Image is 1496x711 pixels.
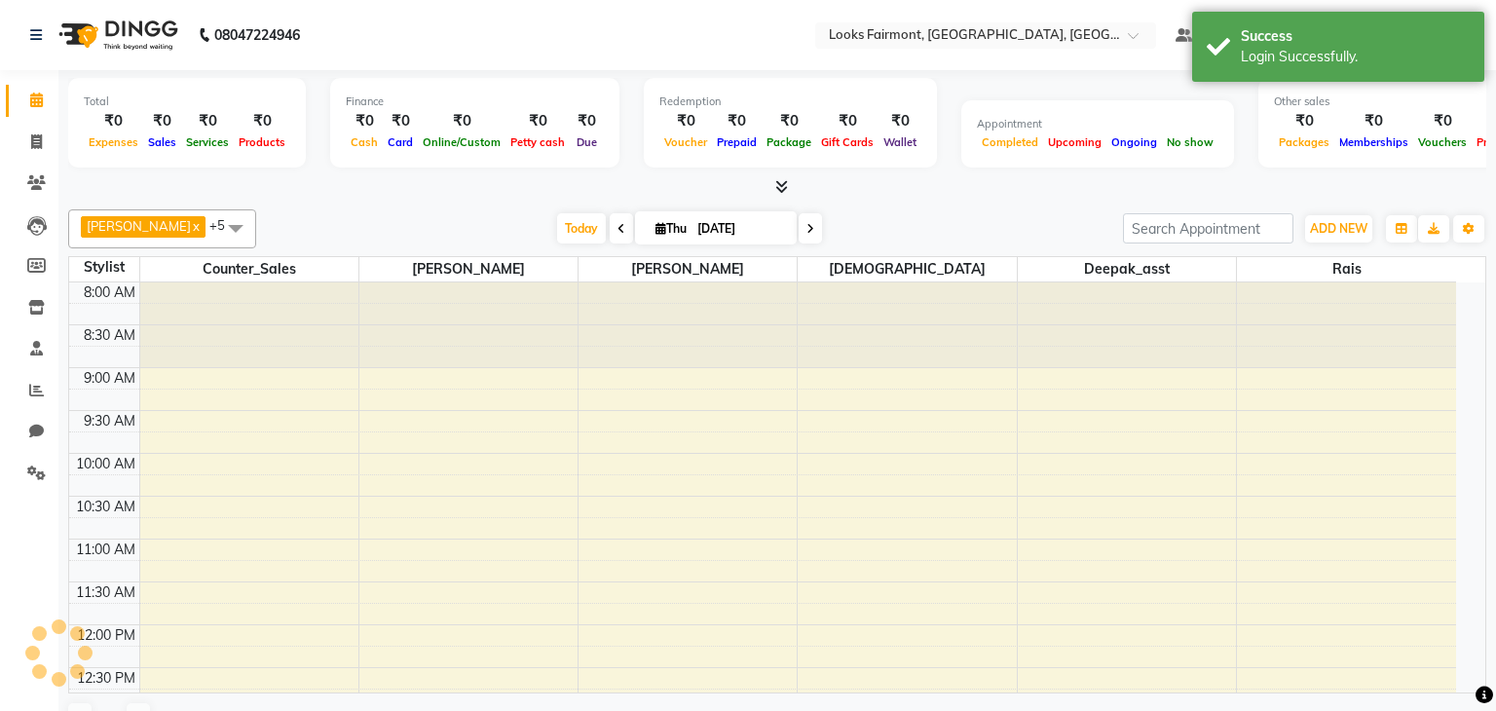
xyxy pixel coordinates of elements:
[209,217,240,233] span: +5
[346,110,383,132] div: ₹0
[143,135,181,149] span: Sales
[816,135,879,149] span: Gift Cards
[659,94,921,110] div: Redemption
[977,135,1043,149] span: Completed
[1106,135,1162,149] span: Ongoing
[1274,135,1334,149] span: Packages
[1043,135,1106,149] span: Upcoming
[73,668,139,689] div: 12:30 PM
[712,110,762,132] div: ₹0
[977,116,1218,132] div: Appointment
[80,368,139,389] div: 9:00 AM
[80,325,139,346] div: 8:30 AM
[72,540,139,560] div: 11:00 AM
[1241,26,1470,47] div: Success
[1334,110,1413,132] div: ₹0
[191,218,200,234] a: x
[84,135,143,149] span: Expenses
[879,135,921,149] span: Wallet
[418,135,505,149] span: Online/Custom
[181,135,234,149] span: Services
[762,135,816,149] span: Package
[1237,257,1456,281] span: Rais
[879,110,921,132] div: ₹0
[1162,135,1218,149] span: No show
[359,257,578,281] span: [PERSON_NAME]
[798,257,1016,281] span: [DEMOGRAPHIC_DATA]
[1274,110,1334,132] div: ₹0
[234,135,290,149] span: Products
[816,110,879,132] div: ₹0
[557,213,606,243] span: Today
[72,582,139,603] div: 11:30 AM
[143,110,181,132] div: ₹0
[50,8,183,62] img: logo
[1310,221,1367,236] span: ADD NEW
[346,135,383,149] span: Cash
[1241,47,1470,67] div: Login Successfully.
[712,135,762,149] span: Prepaid
[651,221,692,236] span: Thu
[346,94,604,110] div: Finance
[572,135,602,149] span: Due
[72,497,139,517] div: 10:30 AM
[659,110,712,132] div: ₹0
[69,257,139,278] div: Stylist
[84,94,290,110] div: Total
[692,214,789,243] input: 2025-09-04
[1305,215,1372,243] button: ADD NEW
[72,454,139,474] div: 10:00 AM
[1334,135,1413,149] span: Memberships
[80,411,139,431] div: 9:30 AM
[140,257,358,281] span: Counter_Sales
[579,257,797,281] span: [PERSON_NAME]
[762,110,816,132] div: ₹0
[214,8,300,62] b: 08047224946
[1413,135,1472,149] span: Vouchers
[505,110,570,132] div: ₹0
[73,625,139,646] div: 12:00 PM
[80,282,139,303] div: 8:00 AM
[181,110,234,132] div: ₹0
[1018,257,1236,281] span: Deepak_asst
[383,135,418,149] span: Card
[505,135,570,149] span: Petty cash
[87,218,191,234] span: [PERSON_NAME]
[1123,213,1293,243] input: Search Appointment
[1413,110,1472,132] div: ₹0
[234,110,290,132] div: ₹0
[418,110,505,132] div: ₹0
[383,110,418,132] div: ₹0
[570,110,604,132] div: ₹0
[84,110,143,132] div: ₹0
[659,135,712,149] span: Voucher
